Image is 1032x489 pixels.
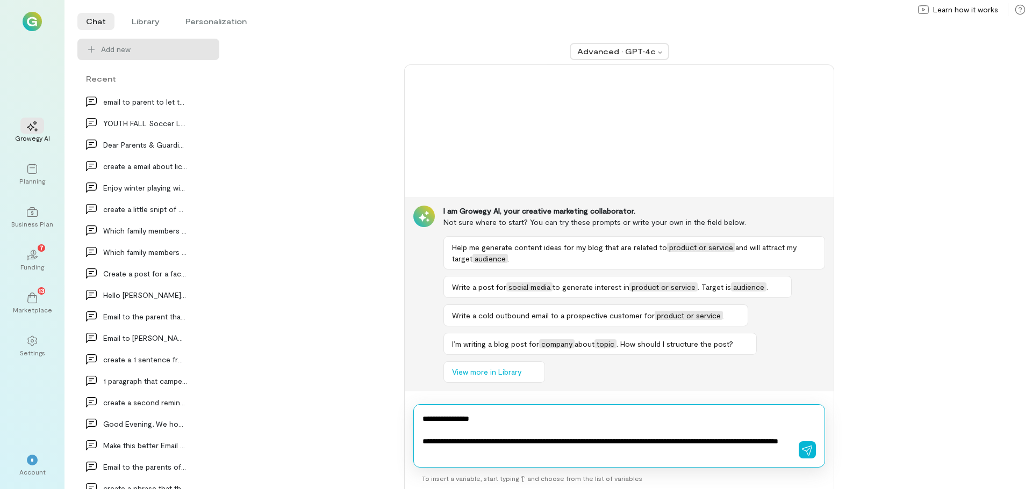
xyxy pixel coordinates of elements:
[103,397,187,408] div: create a second reminder email that you have Chil…
[103,289,187,301] div: Hello [PERSON_NAME], We received a refund request from M…
[103,461,187,472] div: Email to the parents of [PERSON_NAME] Good aftern…
[472,254,508,263] span: audience
[452,339,539,348] span: I’m writing a blog post for
[13,241,52,280] a: Funding
[77,13,114,30] li: Chat
[443,216,825,228] div: Not sure where to start? You can try these prompts or write your own in the field below.
[698,282,731,291] span: . Target is
[539,339,575,348] span: company
[103,440,187,451] div: Make this better Email to the parents of [PERSON_NAME] d…
[443,333,757,355] button: I’m writing a blog post forcompanyabouttopic. How should I structure the post?
[731,282,766,291] span: audience
[103,246,187,258] div: Which family members or friends does your child m…
[553,282,629,291] span: to generate interest in
[15,134,50,142] div: Growegy AI
[575,339,594,348] span: about
[594,339,617,348] span: topic
[413,468,825,489] div: To insert a variable, start typing ‘[’ and choose from the list of variables
[452,282,506,291] span: Write a post for
[667,243,735,252] span: product or service
[103,418,187,429] div: Good Evening, We hope this message finds you well…
[103,182,187,193] div: Enjoy winter playing with the family on us at the…
[723,311,725,320] span: .
[103,311,187,322] div: Email to the parent that they do not have someone…
[506,282,553,291] span: social media
[103,118,187,129] div: YOUTH FALL Soccer League Registration EXTENDED SE…
[103,354,187,365] div: create a 1 sentence fro dressup theme for camp of…
[103,268,187,279] div: Create a post for a facebook group that I am a me…
[443,361,545,383] button: View more in Library
[443,206,825,216] div: I am Growegy AI, your creative marketing collaborator.
[13,198,52,237] a: Business Plan
[13,284,52,323] a: Marketplace
[11,220,53,228] div: Business Plan
[39,286,45,295] span: 13
[103,160,187,172] div: create a email about lice notification protocal
[177,13,255,30] li: Personalization
[123,13,168,30] li: Library
[766,282,768,291] span: .
[452,243,667,252] span: Help me generate content ideas for my blog that are related to
[443,276,792,298] button: Write a post forsocial mediato generate interest inproduct or service. Target isaudience.
[508,254,510,263] span: .
[13,155,52,194] a: Planning
[103,375,187,386] div: 1 paragraph that campers will need to bring healt…
[103,332,187,344] div: Email to [PERSON_NAME] parent asking if he will b…
[103,96,187,107] div: email to parent to let them know it has come to o…
[103,139,187,150] div: Dear Parents & Guardians, Keeping you informed is…
[655,311,723,320] span: product or service
[629,282,698,291] span: product or service
[19,468,46,476] div: Account
[933,4,998,15] span: Learn how it works
[103,225,187,236] div: Which family members or friends does your child m…
[452,367,521,377] span: View more in Library
[40,243,44,252] span: 7
[617,339,733,348] span: . How should I structure the post?
[19,177,45,185] div: Planning
[20,262,44,271] div: Funding
[77,73,219,84] div: Recent
[13,327,52,366] a: Settings
[452,311,655,320] span: Write a cold outbound email to a prospective customer for
[577,46,655,57] div: Advanced · GPT‑4o
[443,304,748,326] button: Write a cold outbound email to a prospective customer forproduct or service.
[103,203,187,215] div: create a little snipt of member appretiation day…
[101,44,131,55] span: Add new
[13,112,52,151] a: Growegy AI
[443,236,825,269] button: Help me generate content ideas for my blog that are related toproduct or serviceand will attract ...
[13,305,52,314] div: Marketplace
[20,348,45,357] div: Settings
[13,446,52,485] div: *Account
